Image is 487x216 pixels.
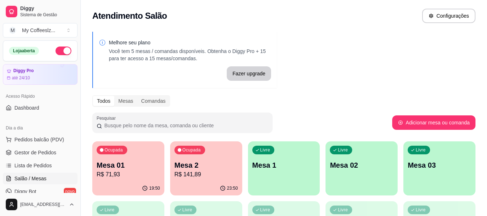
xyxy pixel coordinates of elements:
[227,66,271,81] button: Fazer upgrade
[14,149,56,156] span: Gestor de Pedidos
[92,141,164,195] button: OcupadaMesa 01R$ 71,9319:50
[326,141,398,195] button: LivreMesa 02
[22,27,55,34] div: My Coffeeslz ...
[182,147,201,153] p: Ocupada
[3,3,78,20] a: DiggySistema de Gestão
[114,96,137,106] div: Mesas
[92,10,167,22] h2: Atendimento Salão
[97,160,160,170] p: Mesa 01
[338,207,348,213] p: Livre
[408,160,471,170] p: Mesa 03
[392,115,475,130] button: Adicionar mesa ou comanda
[227,185,238,191] p: 23:50
[14,162,52,169] span: Lista de Pedidos
[14,175,47,182] span: Salão / Mesas
[330,160,393,170] p: Mesa 02
[403,141,475,195] button: LivreMesa 03
[149,185,160,191] p: 19:50
[13,68,34,74] article: Diggy Pro
[137,96,170,106] div: Comandas
[56,47,71,55] button: Alterar Status
[14,104,39,111] span: Dashboard
[20,202,66,207] span: [EMAIL_ADDRESS][DOMAIN_NAME]
[3,160,78,171] a: Lista de Pedidos
[3,122,78,134] div: Dia a dia
[170,141,242,195] button: OcupadaMesa 2R$ 141,8923:50
[260,147,270,153] p: Livre
[3,23,78,38] button: Select a team
[182,207,192,213] p: Livre
[109,48,271,62] p: Você tem 5 mesas / comandas disponíveis. Obtenha o Diggy Pro + 15 para ter acesso a 15 mesas/coma...
[3,186,78,197] a: Diggy Botnovo
[12,75,30,81] article: até 24/10
[14,188,36,195] span: Diggy Bot
[416,207,426,213] p: Livre
[252,160,316,170] p: Mesa 1
[3,173,78,184] a: Salão / Mesas
[9,47,39,55] div: Loja aberta
[20,12,75,18] span: Sistema de Gestão
[105,147,123,153] p: Ocupada
[97,115,118,121] label: Pesquisar
[174,160,238,170] p: Mesa 2
[338,147,348,153] p: Livre
[102,122,268,129] input: Pesquisar
[3,91,78,102] div: Acesso Rápido
[9,27,16,34] span: M
[3,147,78,158] a: Gestor de Pedidos
[260,207,270,213] p: Livre
[3,64,78,85] a: Diggy Proaté 24/10
[416,147,426,153] p: Livre
[3,134,78,145] button: Pedidos balcão (PDV)
[20,5,75,12] span: Diggy
[97,170,160,179] p: R$ 71,93
[93,96,114,106] div: Todos
[3,102,78,114] a: Dashboard
[14,136,64,143] span: Pedidos balcão (PDV)
[248,141,320,195] button: LivreMesa 1
[422,9,475,23] button: Configurações
[174,170,238,179] p: R$ 141,89
[3,196,78,213] button: [EMAIL_ADDRESS][DOMAIN_NAME]
[109,39,271,46] p: Melhore seu plano
[105,207,115,213] p: Livre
